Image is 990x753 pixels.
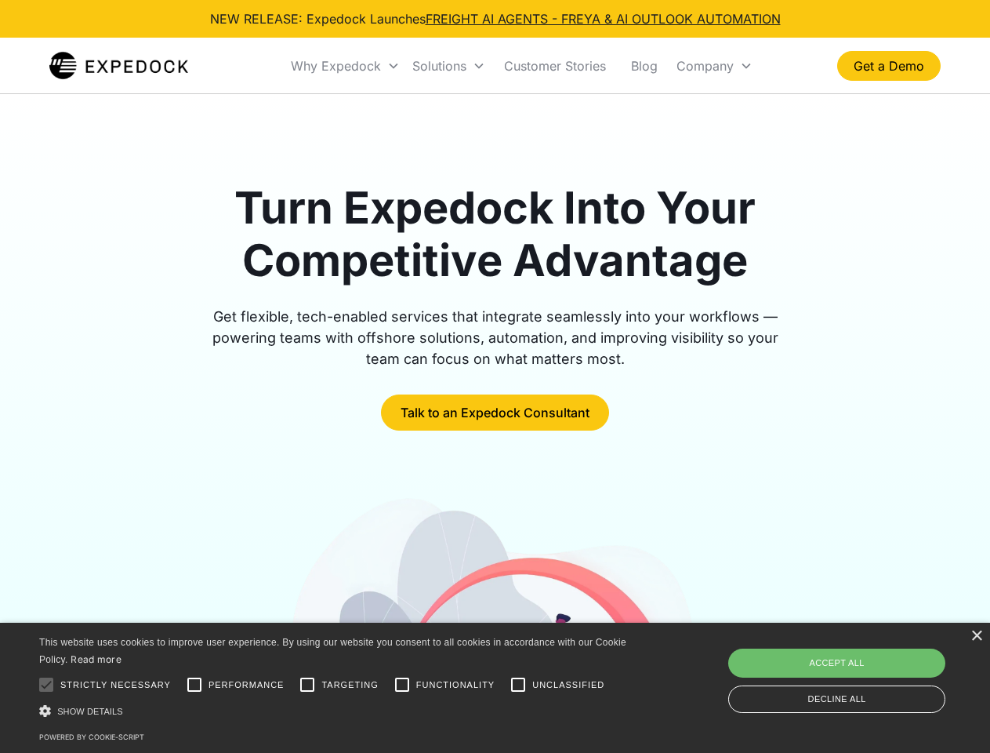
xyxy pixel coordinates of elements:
[406,39,491,93] div: Solutions
[381,395,609,431] a: Talk to an Expedock Consultant
[194,306,796,369] div: Get flexible, tech-enabled services that integrate seamlessly into your workflows — powering team...
[285,39,406,93] div: Why Expedock
[194,182,796,287] h1: Turn Expedock Into Your Competitive Advantage
[60,678,171,692] span: Strictly necessary
[412,58,466,74] div: Solutions
[491,39,618,93] a: Customer Stories
[49,50,188,82] a: home
[532,678,604,692] span: Unclassified
[291,58,381,74] div: Why Expedock
[618,39,670,93] a: Blog
[71,653,121,665] a: Read more
[676,58,734,74] div: Company
[426,11,781,27] a: FREIGHT AI AGENTS - FREYA & AI OUTLOOK AUTOMATION
[39,733,144,741] a: Powered by cookie-script
[416,678,495,692] span: Functionality
[57,707,123,716] span: Show details
[321,678,378,692] span: Targeting
[39,703,632,719] div: Show details
[210,9,781,28] div: NEW RELEASE: Expedock Launches
[49,50,188,82] img: Expedock Logo
[670,39,759,93] div: Company
[729,584,990,753] iframe: Chat Widget
[837,51,941,81] a: Get a Demo
[39,637,626,666] span: This website uses cookies to improve user experience. By using our website you consent to all coo...
[209,678,285,692] span: Performance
